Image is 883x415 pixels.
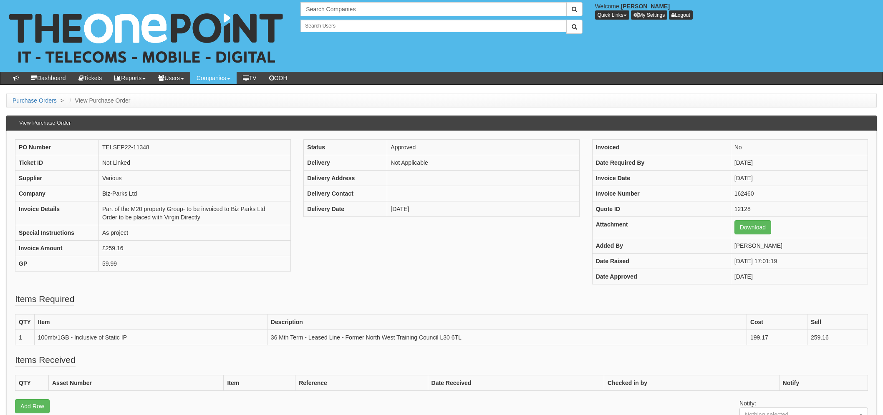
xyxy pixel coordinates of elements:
td: TELSEP22-11348 [99,139,291,155]
td: As project [99,225,291,240]
td: Part of the M20 property Group- to be invoiced to Biz Parks Ltd Order to be placed with Virgin Di... [99,201,291,225]
td: 199.17 [747,329,807,345]
input: Search Companies [300,2,566,16]
th: Special Instructions [15,225,99,240]
td: Not Applicable [387,155,579,170]
th: Ticket ID [15,155,99,170]
td: Not Linked [99,155,291,170]
a: OOH [263,72,294,84]
td: 1 [15,329,35,345]
th: Invoice Amount [15,240,99,256]
th: Invoice Number [592,186,731,201]
td: [PERSON_NAME] [731,238,868,253]
b: [PERSON_NAME] [621,3,670,10]
td: [DATE] [731,170,868,186]
td: Approved [387,139,579,155]
th: QTY [15,375,49,390]
th: Supplier [15,170,99,186]
a: TV [237,72,263,84]
th: Invoice Details [15,201,99,225]
th: PO Number [15,139,99,155]
td: No [731,139,868,155]
th: Quote ID [592,201,731,216]
a: Purchase Orders [13,97,57,104]
td: 100mb/1GB - Inclusive of Static IP [34,329,267,345]
th: Delivery [304,155,387,170]
div: Welcome, [589,2,883,20]
span: > [58,97,66,104]
legend: Items Received [15,354,76,367]
th: Delivery Contact [304,186,387,201]
a: Tickets [72,72,108,84]
li: View Purchase Order [68,96,131,105]
td: £259.16 [99,240,291,256]
a: Add Row [15,399,50,413]
td: 59.99 [99,256,291,271]
a: Users [152,72,190,84]
th: Asset Number [49,375,224,390]
a: Dashboard [25,72,72,84]
th: Checked in by [604,375,779,390]
legend: Items Required [15,293,74,306]
th: Date Required By [592,155,731,170]
th: Status [304,139,387,155]
a: Companies [190,72,237,84]
td: [DATE] [731,269,868,284]
th: Date Received [428,375,604,390]
th: Delivery Address [304,170,387,186]
td: Various [99,170,291,186]
th: GP [15,256,99,271]
th: Attachment [592,216,731,238]
button: Quick Links [595,10,629,20]
th: Description [267,314,747,329]
th: QTY [15,314,35,329]
th: Date Approved [592,269,731,284]
input: Search Users [300,20,566,32]
th: Cost [747,314,807,329]
a: My Settings [631,10,668,20]
a: Download [734,220,771,234]
th: Date Raised [592,253,731,269]
td: 36 Mth Term - Leased Line - Former North West Training Council L30 6TL [267,329,747,345]
th: Invoiced [592,139,731,155]
h3: View Purchase Order [15,116,75,130]
td: 259.16 [807,329,868,345]
td: Biz-Parks Ltd [99,186,291,201]
th: Company [15,186,99,201]
th: Item [224,375,295,390]
td: [DATE] 17:01:19 [731,253,868,269]
a: Logout [669,10,693,20]
td: 12128 [731,201,868,216]
th: Reference [295,375,428,390]
th: Notify [779,375,868,390]
th: Added By [592,238,731,253]
a: Reports [108,72,152,84]
td: 162460 [731,186,868,201]
th: Item [34,314,267,329]
th: Sell [807,314,868,329]
th: Delivery Date [304,201,387,216]
td: [DATE] [731,155,868,170]
td: [DATE] [387,201,579,216]
th: Invoice Date [592,170,731,186]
